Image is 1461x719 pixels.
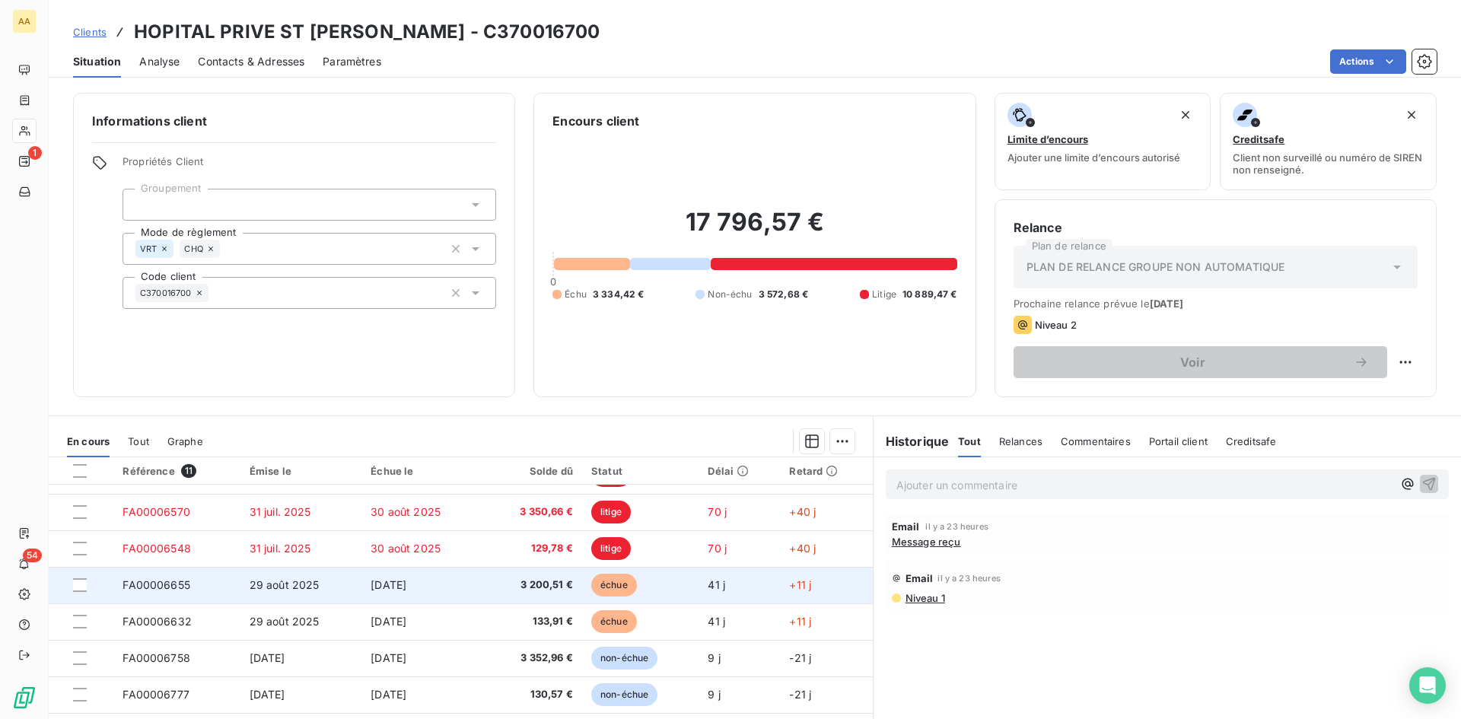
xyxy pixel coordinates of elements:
[708,578,725,591] span: 41 j
[140,244,157,253] span: VRT
[140,288,192,297] span: C370016700
[123,688,189,701] span: FA00006777
[708,465,771,477] div: Délai
[1330,49,1406,74] button: Actions
[371,578,406,591] span: [DATE]
[1014,218,1418,237] h6: Relance
[925,522,988,531] span: il y a 23 heures
[181,464,196,478] span: 11
[708,288,752,301] span: Non-échu
[123,615,192,628] span: FA00006632
[958,435,981,447] span: Tout
[492,541,573,556] span: 129,78 €
[139,54,180,69] span: Analyse
[492,687,573,702] span: 130,57 €
[591,683,657,706] span: non-échue
[892,520,920,533] span: Email
[1007,133,1088,145] span: Limite d’encours
[593,288,645,301] span: 3 334,42 €
[1233,133,1284,145] span: Creditsafe
[323,54,381,69] span: Paramètres
[1014,346,1387,378] button: Voir
[492,651,573,666] span: 3 352,96 €
[937,574,1000,583] span: il y a 23 heures
[708,651,720,664] span: 9 j
[906,572,934,584] span: Email
[999,435,1042,447] span: Relances
[591,501,631,523] span: litige
[371,505,441,518] span: 30 août 2025
[123,651,190,664] span: FA00006758
[904,592,945,604] span: Niveau 1
[552,207,956,253] h2: 17 796,57 €
[28,146,42,160] span: 1
[708,688,720,701] span: 9 j
[128,435,149,447] span: Tout
[73,54,121,69] span: Situation
[591,574,637,597] span: échue
[591,537,631,560] span: litige
[1014,297,1418,310] span: Prochaine relance prévue le
[250,465,353,477] div: Émise le
[123,578,190,591] span: FA00006655
[708,615,725,628] span: 41 j
[708,505,727,518] span: 70 j
[198,54,304,69] span: Contacts & Adresses
[134,18,600,46] h3: HOPITAL PRIVE ST [PERSON_NAME] - C370016700
[995,93,1211,190] button: Limite d’encoursAjouter une limite d’encours autorisé
[789,651,811,664] span: -21 j
[789,578,811,591] span: +11 j
[902,288,957,301] span: 10 889,47 €
[123,542,191,555] span: FA00006548
[492,614,573,629] span: 133,91 €
[591,647,657,670] span: non-échue
[1032,356,1354,368] span: Voir
[492,465,573,477] div: Solde dû
[371,651,406,664] span: [DATE]
[552,112,639,130] h6: Encours client
[220,242,232,256] input: Ajouter une valeur
[371,615,406,628] span: [DATE]
[67,435,110,447] span: En cours
[135,198,148,212] input: Ajouter une valeur
[565,288,587,301] span: Échu
[12,686,37,710] img: Logo LeanPay
[872,288,896,301] span: Litige
[1149,435,1208,447] span: Portail client
[208,286,221,300] input: Ajouter une valeur
[789,505,816,518] span: +40 j
[1061,435,1131,447] span: Commentaires
[492,504,573,520] span: 3 350,66 €
[371,542,441,555] span: 30 août 2025
[123,155,496,177] span: Propriétés Client
[1220,93,1437,190] button: CreditsafeClient non surveillé ou numéro de SIREN non renseigné.
[789,465,863,477] div: Retard
[73,26,107,38] span: Clients
[708,542,727,555] span: 70 j
[250,651,285,664] span: [DATE]
[1409,667,1446,704] div: Open Intercom Messenger
[492,577,573,593] span: 3 200,51 €
[759,288,809,301] span: 3 572,68 €
[1226,435,1277,447] span: Creditsafe
[892,536,961,548] span: Message reçu
[1007,151,1180,164] span: Ajouter une limite d’encours autorisé
[371,688,406,701] span: [DATE]
[789,542,816,555] span: +40 j
[73,24,107,40] a: Clients
[123,464,231,478] div: Référence
[789,688,811,701] span: -21 j
[23,549,42,562] span: 54
[167,435,203,447] span: Graphe
[250,505,311,518] span: 31 juil. 2025
[591,610,637,633] span: échue
[184,244,202,253] span: CHQ
[250,688,285,701] span: [DATE]
[550,275,556,288] span: 0
[123,505,190,518] span: FA00006570
[92,112,496,130] h6: Informations client
[371,465,474,477] div: Échue le
[12,9,37,33] div: AA
[1035,319,1077,331] span: Niveau 2
[250,578,320,591] span: 29 août 2025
